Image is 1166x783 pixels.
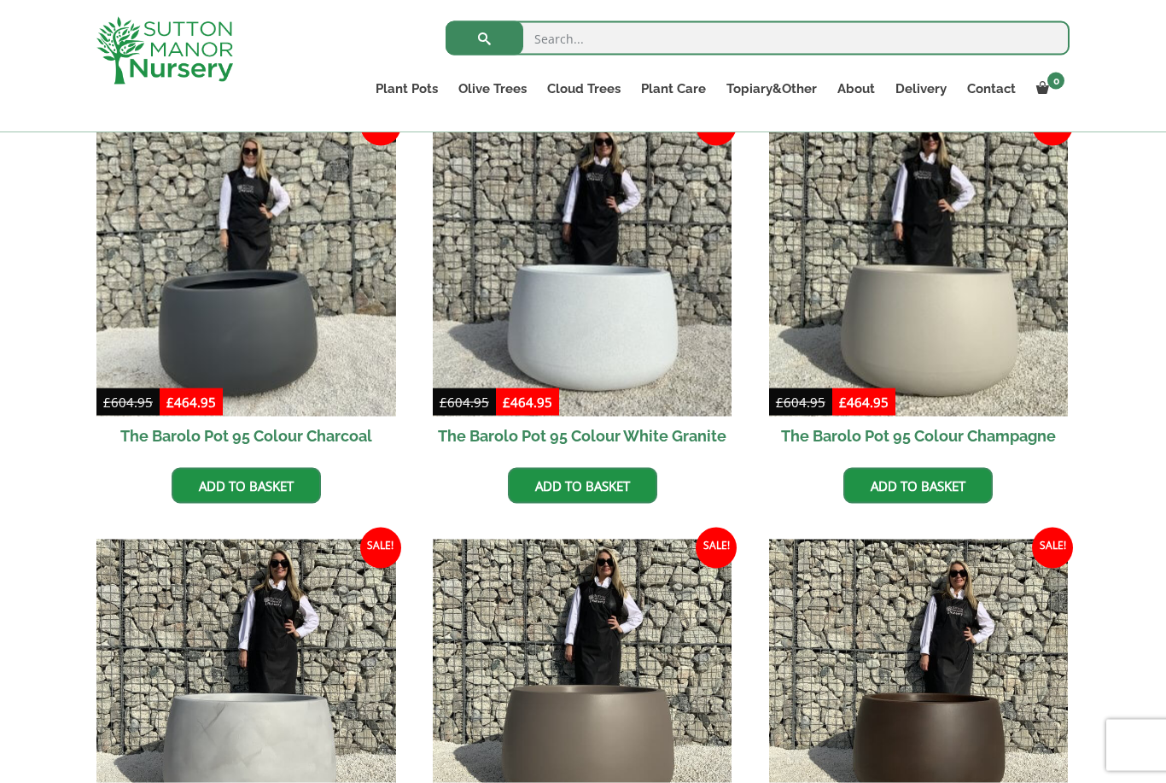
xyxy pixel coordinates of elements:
img: The Barolo Pot 95 Colour White Granite [433,117,732,417]
a: Sale! The Barolo Pot 95 Colour Champagne [769,117,1069,455]
a: Delivery [885,77,957,101]
h2: The Barolo Pot 95 Colour White Granite [433,417,732,455]
a: 0 [1026,77,1070,101]
h2: The Barolo Pot 95 Colour Charcoal [96,417,396,455]
bdi: 464.95 [166,394,216,411]
a: Plant Pots [365,77,448,101]
a: Cloud Trees [537,77,631,101]
bdi: 464.95 [839,394,889,411]
a: Olive Trees [448,77,537,101]
bdi: 604.95 [776,394,825,411]
span: Sale! [360,528,401,569]
span: £ [440,394,447,411]
input: Search... [446,21,1070,56]
a: Add to basket: “The Barolo Pot 95 Colour White Granite” [508,468,657,504]
span: 0 [1047,73,1064,90]
h2: The Barolo Pot 95 Colour Champagne [769,417,1069,455]
span: Sale! [1032,528,1073,569]
span: £ [776,394,784,411]
bdi: 464.95 [503,394,552,411]
bdi: 604.95 [103,394,153,411]
span: Sale! [696,528,737,569]
span: £ [839,394,847,411]
bdi: 604.95 [440,394,489,411]
img: logo [96,17,233,85]
span: £ [503,394,510,411]
span: £ [166,394,174,411]
img: The Barolo Pot 95 Colour Champagne [769,117,1069,417]
img: The Barolo Pot 95 Colour Charcoal [96,117,396,417]
a: Sale! The Barolo Pot 95 Colour Charcoal [96,117,396,455]
a: Add to basket: “The Barolo Pot 95 Colour Champagne” [843,468,993,504]
a: About [827,77,885,101]
a: Plant Care [631,77,716,101]
a: Add to basket: “The Barolo Pot 95 Colour Charcoal” [172,468,321,504]
span: £ [103,394,111,411]
a: Topiary&Other [716,77,827,101]
a: Sale! The Barolo Pot 95 Colour White Granite [433,117,732,455]
a: Contact [957,77,1026,101]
